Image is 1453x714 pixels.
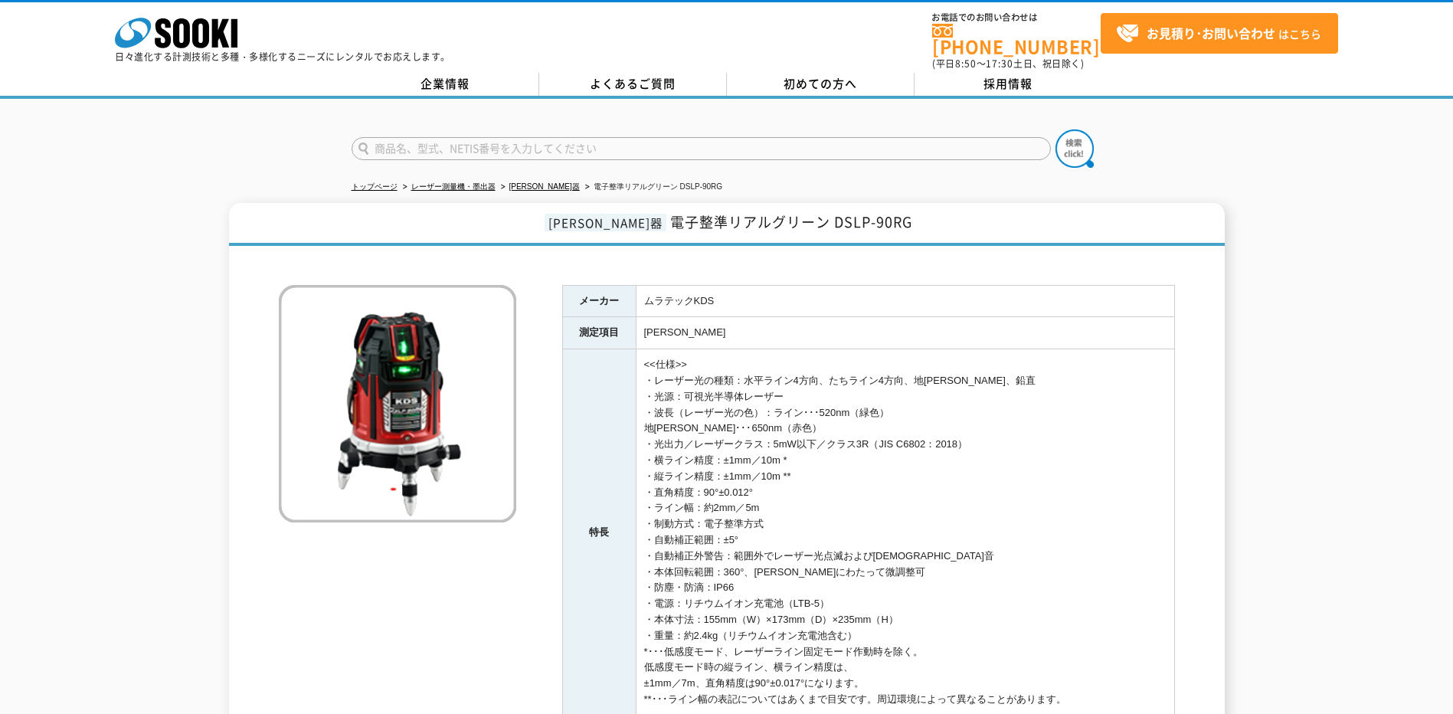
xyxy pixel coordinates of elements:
[279,285,516,522] img: 電子整準リアルグリーン DSLP-90RG
[636,317,1174,349] td: [PERSON_NAME]
[1055,129,1094,168] img: btn_search.png
[115,52,450,61] p: 日々進化する計測技術と多種・多様化するニーズにレンタルでお応えします。
[352,73,539,96] a: 企業情報
[670,211,912,232] span: 電子整準リアルグリーン DSLP-90RG
[509,182,580,191] a: [PERSON_NAME]器
[545,214,666,231] span: [PERSON_NAME]器
[411,182,496,191] a: レーザー測量機・墨出器
[1116,22,1321,45] span: はこちら
[955,57,977,70] span: 8:50
[932,57,1084,70] span: (平日 ～ 土日、祝日除く)
[915,73,1102,96] a: 採用情報
[562,285,636,317] th: メーカー
[784,75,857,92] span: 初めての方へ
[1147,24,1275,42] strong: お見積り･お問い合わせ
[636,285,1174,317] td: ムラテックKDS
[352,137,1051,160] input: 商品名、型式、NETIS番号を入力してください
[932,24,1101,55] a: [PHONE_NUMBER]
[352,182,398,191] a: トップページ
[727,73,915,96] a: 初めての方へ
[986,57,1013,70] span: 17:30
[1101,13,1338,54] a: お見積り･お問い合わせはこちら
[932,13,1101,22] span: お電話でのお問い合わせは
[582,179,722,195] li: 電子整準リアルグリーン DSLP-90RG
[539,73,727,96] a: よくあるご質問
[562,317,636,349] th: 測定項目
